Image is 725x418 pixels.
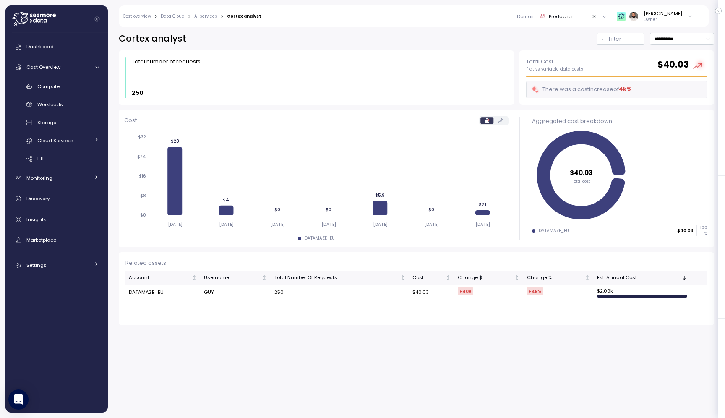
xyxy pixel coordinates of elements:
span: Monitoring [26,175,52,181]
div: Not sorted [514,275,520,281]
th: UsernameNot sorted [201,271,271,285]
span: Settings [26,262,47,269]
div: 4k % [619,85,631,94]
p: Owner [644,17,682,23]
div: Production [549,13,575,20]
a: Monitoring [9,170,104,186]
tspan: $2.1 [479,202,486,207]
tspan: $0 [140,212,146,218]
div: DATAMAZE_EU [539,228,569,234]
div: > [221,14,224,19]
tspan: $0 [428,207,434,212]
div: Total Number Of Requests [274,274,399,282]
div: Sorted descending [681,275,687,281]
div: Not sorted [445,275,451,281]
th: CostNot sorted [409,271,454,285]
span: Compute [37,83,60,90]
p: Domain : [517,13,537,20]
tspan: $0 [274,207,280,212]
p: Filter [609,35,621,43]
tspan: $4 [223,197,229,202]
th: Est. Annual CostSorted descending [594,271,691,285]
a: Cloud Services [9,133,104,147]
span: Storage [37,119,56,126]
h2: Cortex analyst [119,33,186,45]
tspan: [DATE] [475,222,490,227]
th: Change %Not sorted [523,271,594,285]
div: Change % [527,274,584,282]
a: Insights [9,211,104,228]
td: $ 2.09k [594,285,691,300]
div: [PERSON_NAME] [644,10,682,17]
a: Workloads [9,98,104,112]
p: Total Cost [526,57,583,66]
a: Dashboard [9,38,104,55]
tspan: [DATE] [321,222,336,227]
div: Not sorted [261,275,267,281]
span: Insights [26,216,47,223]
tspan: [DATE] [270,222,285,227]
tspan: [DATE] [219,222,234,227]
tspan: [DATE] [167,222,182,227]
a: AI services [194,14,217,18]
a: Cost overview [123,14,151,18]
tspan: $28 [170,138,179,144]
tspan: Total cost [572,178,590,183]
tspan: $8 [140,193,146,199]
p: $40.03 [677,228,693,234]
a: Compute [9,80,104,94]
div: Total number of requests [132,57,201,66]
button: Collapse navigation [92,16,102,22]
div: Not sorted [584,275,590,281]
div: +40 $ [458,287,473,295]
span: Workloads [37,101,63,108]
td: DATAMAZE_EU [125,285,201,300]
span: Cloud Services [37,137,73,144]
div: Change $ [458,274,513,282]
tspan: $16 [139,173,146,179]
tspan: $5.9 [375,192,385,198]
img: 65f98ecb31a39d60f1f315eb.PNG [617,12,626,21]
a: Discovery [9,191,104,207]
p: Flat vs variable data costs [526,66,583,72]
p: Cost [124,116,137,125]
a: Settings [9,257,104,274]
span: Discovery [26,195,50,202]
a: Data Cloud [161,14,185,18]
td: GUY [201,285,271,300]
div: Est. Annual Cost [597,274,680,282]
tspan: $24 [137,154,146,159]
tspan: $40.03 [570,168,593,177]
img: ACg8ocLskjvUhBDgxtSFCRx4ztb74ewwa1VrVEuDBD_Ho1mrTsQB-QE=s96-c [629,12,638,21]
span: Marketplace [26,237,56,243]
div: Related assets [125,259,707,267]
span: ETL [37,155,44,162]
div: +4k % [527,287,543,295]
span: Cost Overview [26,64,60,71]
span: Dashboard [26,43,54,50]
tspan: [DATE] [373,222,387,227]
button: Filter [597,33,644,45]
div: Aggregated cost breakdown [532,117,707,125]
h2: $ 40.03 [657,59,689,71]
p: 250 [132,88,143,98]
button: Clear value [591,13,598,20]
div: Cost [412,274,444,282]
div: Username [204,274,261,282]
div: There was a cost increase of [531,85,632,94]
div: Not sorted [400,275,406,281]
a: Storage [9,116,104,130]
tspan: $32 [138,134,146,140]
tspan: $0 [326,207,331,212]
th: Change $Not sorted [454,271,523,285]
th: AccountNot sorted [125,271,201,285]
a: Cost Overview [9,59,104,76]
tspan: [DATE] [424,222,439,227]
td: 250 [271,285,409,300]
div: Open Intercom Messenger [8,389,29,410]
div: DATAMAZE_EU [305,235,335,241]
div: > [188,14,191,19]
a: ETL [9,152,104,165]
p: 100 % [697,225,707,236]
